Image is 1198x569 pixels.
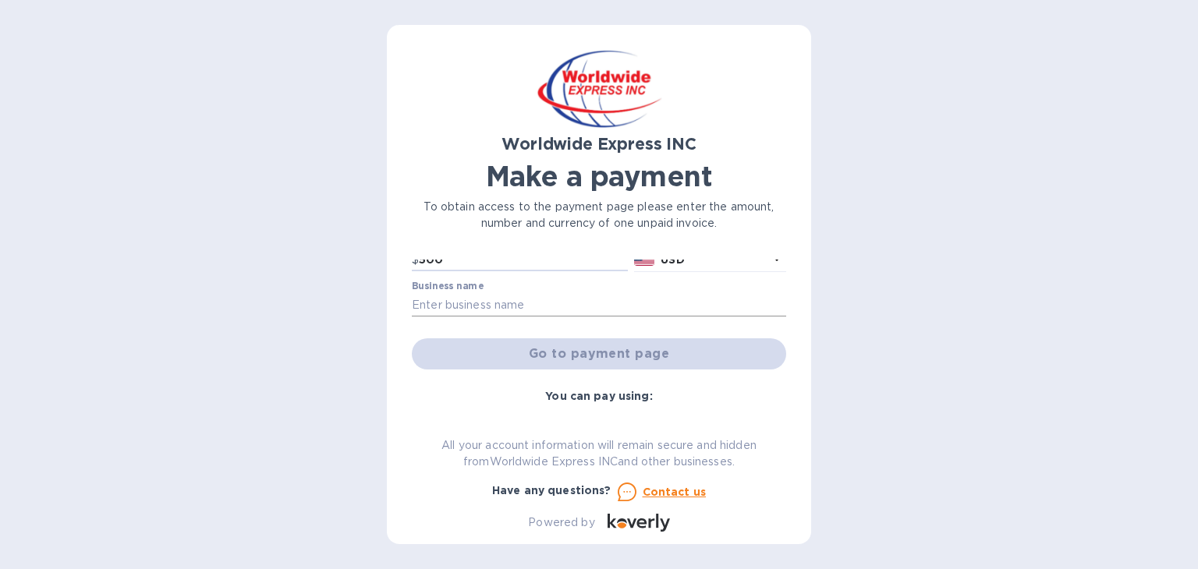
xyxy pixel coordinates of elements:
p: All your account information will remain secure and hidden from Worldwide Express INC and other b... [412,437,786,470]
input: 0.00 [419,249,628,272]
b: USD [661,253,684,266]
img: USD [634,255,655,266]
p: Powered by [528,514,594,531]
b: You can pay using: [545,390,652,402]
label: Business name [412,282,484,292]
p: To obtain access to the payment page please enter the amount, number and currency of one unpaid i... [412,199,786,231]
h1: Make a payment [412,160,786,193]
input: Enter business name [412,293,786,316]
p: $ [412,252,419,268]
b: Have any questions? [492,484,611,497]
u: Contact us [643,486,707,498]
b: Worldwide Express INC [502,134,696,154]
